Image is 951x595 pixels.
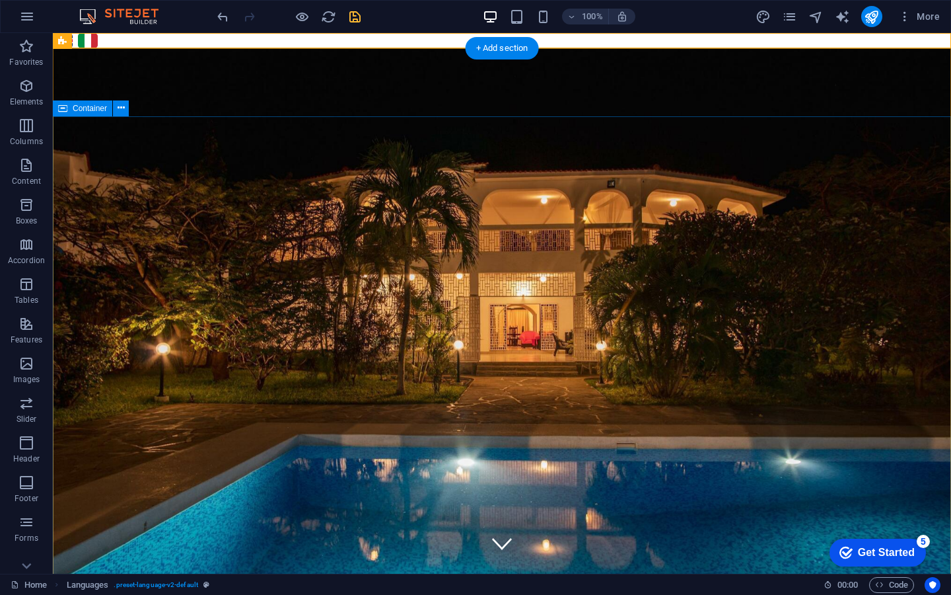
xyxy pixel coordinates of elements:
p: Footer [15,493,38,504]
p: Tables [15,295,38,305]
button: Code [869,577,914,593]
span: : [847,580,849,590]
i: Design (Ctrl+Alt+Y) [756,9,771,24]
i: Pages (Ctrl+Alt+S) [782,9,797,24]
button: design [756,9,771,24]
p: Slider [17,414,37,424]
p: Features [11,335,42,345]
span: Container [73,104,107,112]
span: Click to select. Double-click to edit [67,577,109,593]
button: reload [320,9,336,24]
span: 00 00 [837,577,858,593]
i: This element is a customizable preset [203,581,209,588]
div: Get Started 5 items remaining, 0% complete [11,7,107,34]
img: Editor Logo [76,9,175,24]
p: Images [13,374,40,385]
button: More [893,6,945,27]
button: publish [861,6,882,27]
i: Navigator [808,9,824,24]
p: Columns [10,136,43,147]
i: Save (Ctrl+S) [347,9,363,24]
button: Usercentrics [925,577,940,593]
a: Click to cancel selection. Double-click to open Pages [11,577,47,593]
span: More [898,10,940,23]
button: save [347,9,363,24]
h6: 100% [582,9,603,24]
nav: breadcrumb [67,577,209,593]
p: Elements [10,97,44,107]
span: Code [875,577,908,593]
p: Content [12,176,41,186]
div: Get Started [39,15,96,26]
p: Boxes [16,216,38,226]
p: Accordion [8,255,45,266]
i: Reload page [321,9,336,24]
div: + Add section [466,37,539,59]
span: . preset-language-v2-default [114,577,198,593]
i: Undo: Change orientation (Ctrl+Z) [215,9,230,24]
div: 5 [98,3,111,16]
button: pages [782,9,798,24]
button: undo [215,9,230,24]
i: Publish [864,9,879,24]
p: Header [13,454,40,464]
h6: Session time [824,577,859,593]
button: navigator [808,9,824,24]
p: Favorites [9,57,43,67]
button: 100% [562,9,609,24]
p: Forms [15,533,38,543]
button: text_generator [835,9,851,24]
